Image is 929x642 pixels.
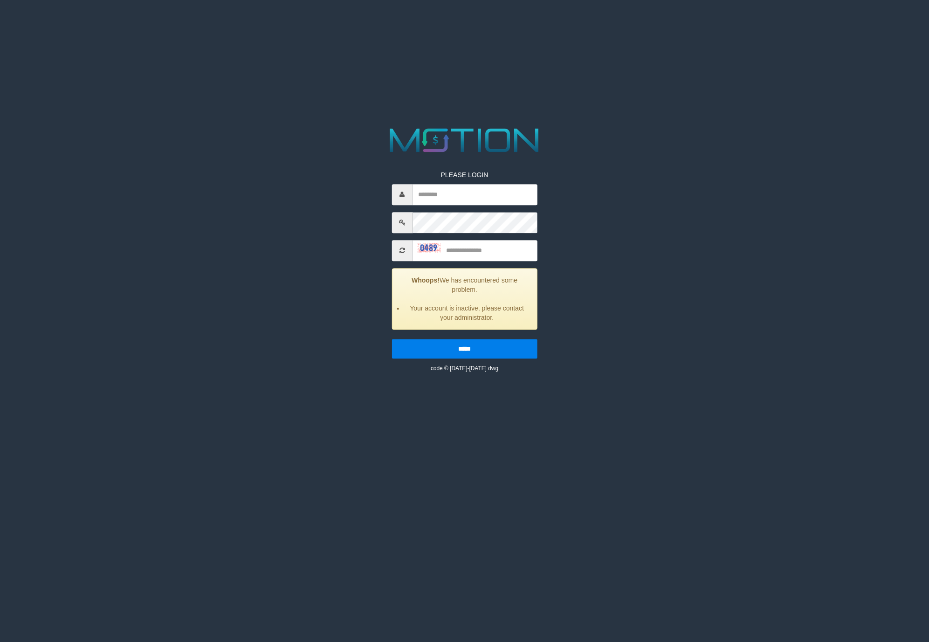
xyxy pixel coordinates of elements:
[431,365,498,372] small: code © [DATE]-[DATE] dwg
[383,124,546,156] img: MOTION_logo.png
[392,170,537,179] p: PLEASE LOGIN
[404,304,530,322] li: Your account is inactive, please contact your administrator.
[417,243,440,252] img: captcha
[412,276,440,284] strong: Whoops!
[392,268,537,330] div: We has encountered some problem.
